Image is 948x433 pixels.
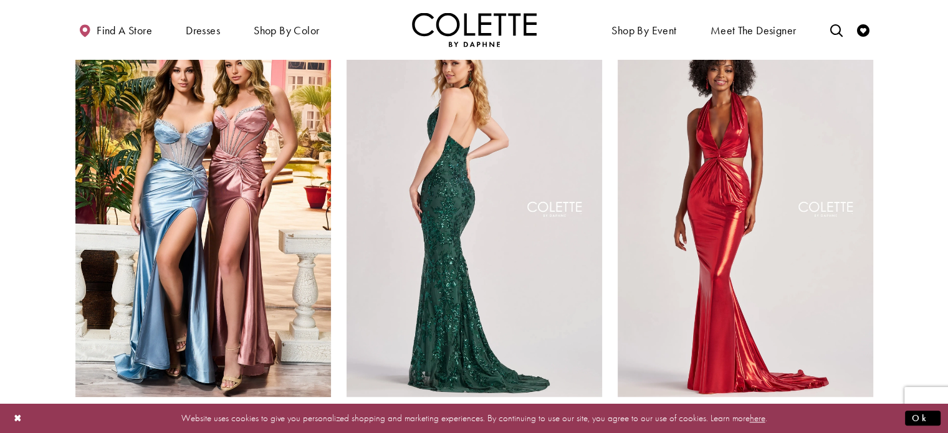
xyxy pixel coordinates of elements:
[711,24,797,37] span: Meet the designer
[251,12,322,47] span: Shop by color
[750,412,765,424] a: here
[90,410,858,427] p: Website uses cookies to give you personalized shopping and marketing experiences. By continuing t...
[347,26,602,397] a: Visit Colette by Daphne Style No. CL8495 Page
[186,24,220,37] span: Dresses
[707,12,800,47] a: Meet the designer
[611,24,676,37] span: Shop By Event
[618,26,873,397] a: Visit Colette by Daphne Style No. CL8505 Page
[905,411,941,426] button: Submit Dialog
[254,24,319,37] span: Shop by color
[854,12,873,47] a: Check Wishlist
[97,24,152,37] span: Find a store
[826,12,845,47] a: Toggle search
[608,12,679,47] span: Shop By Event
[412,12,537,47] a: Visit Home Page
[75,12,155,47] a: Find a store
[412,12,537,47] img: Colette by Daphne
[183,12,223,47] span: Dresses
[75,26,331,397] a: Visit Colette by Daphne Style No. CL8560 Page
[7,407,29,429] button: Close Dialog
